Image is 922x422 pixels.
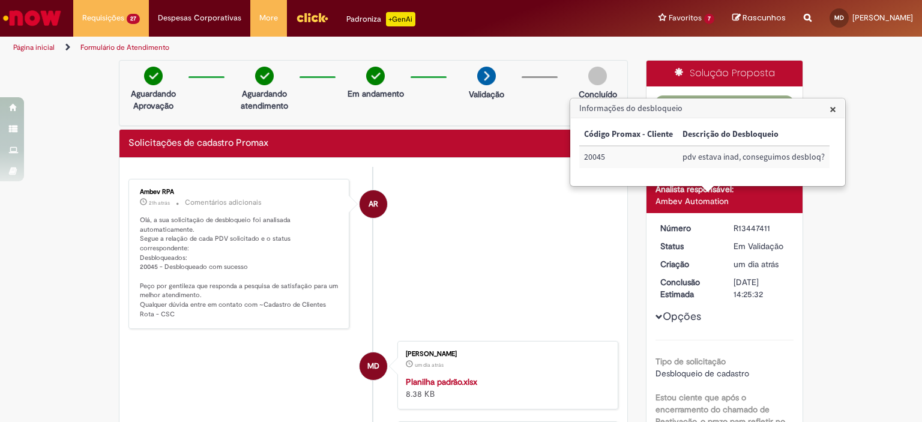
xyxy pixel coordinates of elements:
[734,259,779,270] time: 26/08/2025 10:25:24
[367,352,379,381] span: MD
[734,259,779,270] span: um dia atrás
[571,99,845,118] h3: Informações do desbloqueio
[369,190,378,219] span: AR
[734,276,789,300] div: [DATE] 14:25:32
[830,101,836,117] span: ×
[655,95,794,115] button: Aceitar solução
[469,88,504,100] p: Validação
[255,67,274,85] img: check-circle-green.png
[579,146,678,168] td: Código Promax - Cliente: 20045
[830,103,836,115] button: Close
[80,43,169,52] a: Formulário de Atendimento
[348,88,404,100] p: Em andamento
[655,195,794,207] div: Ambev Automation
[651,240,725,252] dt: Status
[743,12,786,23] span: Rascunhos
[158,12,241,24] span: Despesas Corporativas
[570,98,846,187] div: Informações do desbloqueio
[386,12,415,26] p: +GenAi
[144,67,163,85] img: check-circle-green.png
[13,43,55,52] a: Página inicial
[82,12,124,24] span: Requisições
[140,216,340,319] p: Olá, a sua solicitação de desbloqueio foi analisada automaticamente. Segue a relação de cada PDV ...
[477,67,496,85] img: arrow-next.png
[128,138,268,149] h2: Solicitações de cadastro Promax Histórico de tíquete
[149,199,170,206] span: 21h atrás
[734,240,789,252] div: Em Validação
[406,376,477,387] a: Planilha padrão.xlsx
[127,14,140,24] span: 27
[579,124,678,146] th: Código Promax - Cliente
[834,14,844,22] span: MD
[415,361,444,369] time: 26/08/2025 10:25:21
[346,12,415,26] div: Padroniza
[185,197,262,208] small: Comentários adicionais
[140,188,340,196] div: Ambev RPA
[651,258,725,270] dt: Criação
[704,14,714,24] span: 7
[651,222,725,234] dt: Número
[406,351,606,358] div: [PERSON_NAME]
[678,146,830,168] td: Descrição do Desbloqueio: pdv estava inad, conseguimos desbloq?
[124,88,182,112] p: Aguardando Aprovação
[655,356,726,367] b: Tipo de solicitação
[406,376,606,400] div: 8.38 KB
[9,37,606,59] ul: Trilhas de página
[732,13,786,24] a: Rascunhos
[1,6,63,30] img: ServiceNow
[415,361,444,369] span: um dia atrás
[360,190,387,218] div: Ambev RPA
[366,67,385,85] img: check-circle-green.png
[734,258,789,270] div: 26/08/2025 10:25:24
[259,12,278,24] span: More
[852,13,913,23] span: [PERSON_NAME]
[579,88,617,100] p: Concluído
[149,199,170,206] time: 26/08/2025 20:09:17
[734,222,789,234] div: R13447411
[235,88,294,112] p: Aguardando atendimento
[360,352,387,380] div: Maria Julia Stankevicius Damiani
[296,8,328,26] img: click_logo_yellow_360x200.png
[651,276,725,300] dt: Conclusão Estimada
[678,124,830,146] th: Descrição do Desbloqueio
[655,183,794,195] div: Analista responsável:
[646,61,803,86] div: Solução Proposta
[669,12,702,24] span: Favoritos
[588,67,607,85] img: img-circle-grey.png
[655,368,749,379] span: Desbloqueio de cadastro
